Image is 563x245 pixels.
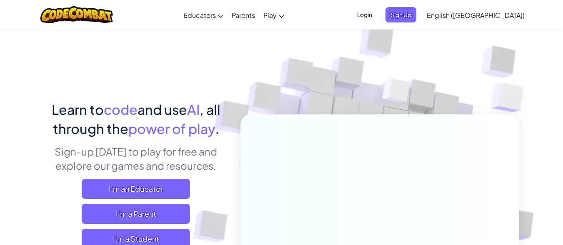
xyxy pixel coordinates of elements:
[179,4,228,26] a: Educators
[44,144,228,173] p: Sign-up [DATE] to play for free and explore our games and resources.
[183,11,216,20] span: Educators
[138,101,187,118] span: and use
[228,4,259,26] a: Parents
[475,62,547,133] img: Overlap cubes
[187,101,200,118] span: AI
[259,4,288,26] a: Play
[352,7,377,22] button: Login
[104,101,138,118] span: code
[366,62,426,124] img: Overlap cubes
[40,6,113,23] img: CodeCombat logo
[427,11,525,20] span: English ([GEOGRAPHIC_DATA])
[82,204,190,224] a: I'm a Parent
[82,179,190,199] a: I'm an Educator
[128,120,215,137] span: power of play
[423,4,529,26] a: English ([GEOGRAPHIC_DATA])
[263,11,277,20] span: Play
[385,7,416,22] button: Sign Up
[215,120,219,137] span: .
[52,101,104,118] span: Learn to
